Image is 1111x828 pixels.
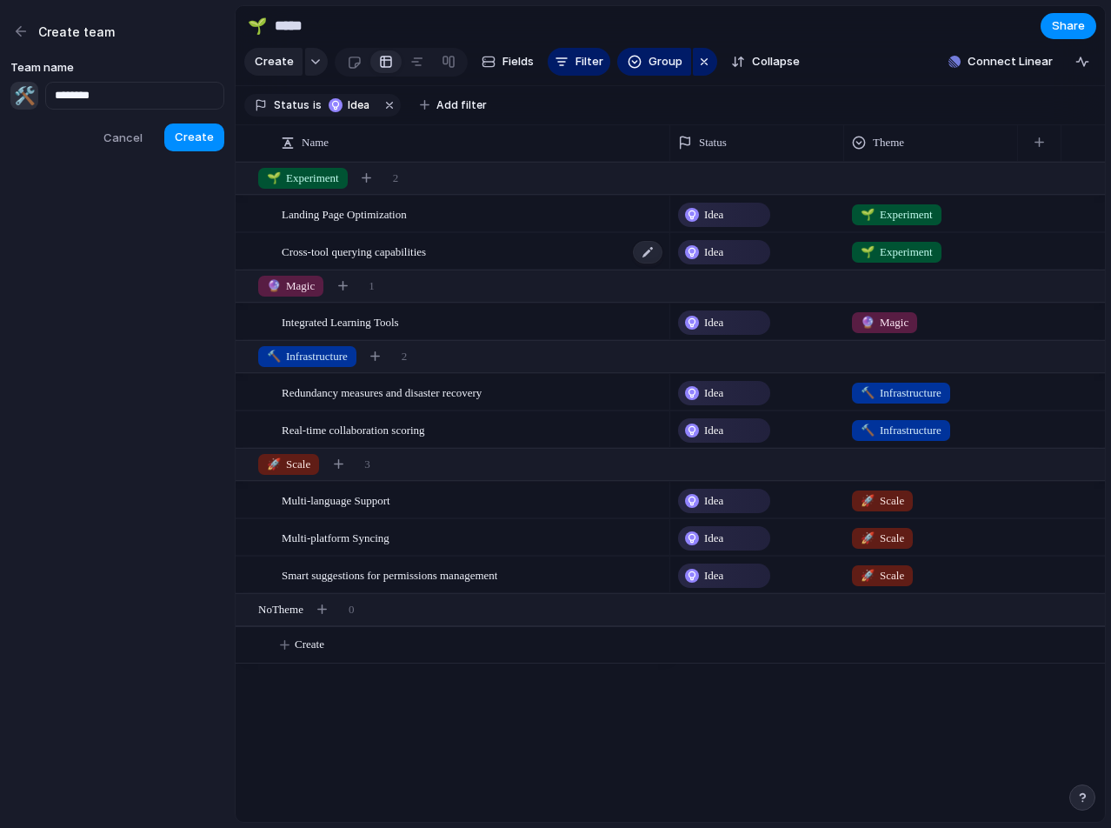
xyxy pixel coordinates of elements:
[282,382,482,402] span: Redundancy measures and disaster recovery
[861,569,875,582] span: 🚀
[861,424,875,437] span: 🔨
[348,97,373,113] span: Idea
[704,244,723,261] span: Idea
[295,636,324,653] span: Create
[861,244,933,261] span: Experiment
[282,419,425,439] span: Real-time collaboration scoring
[1041,13,1096,39] button: Share
[244,48,303,76] button: Create
[248,14,267,37] div: 🌱
[861,494,875,507] span: 🚀
[393,170,399,187] span: 2
[861,492,904,510] span: Scale
[282,241,426,261] span: Cross-tool querying capabilities
[873,134,904,151] span: Theme
[267,350,281,363] span: 🔨
[369,277,375,295] span: 1
[282,564,497,584] span: Smart suggestions for permissions management
[409,93,497,117] button: Add filter
[267,348,348,365] span: Infrastructure
[175,129,214,146] span: Create
[255,53,294,70] span: Create
[88,124,157,153] button: Cancel
[861,208,875,221] span: 🌱
[323,96,378,115] button: Idea
[861,384,941,402] span: Infrastructure
[861,316,875,329] span: 🔮
[861,386,875,399] span: 🔨
[861,531,875,544] span: 🚀
[243,12,271,40] button: 🌱
[302,134,329,151] span: Name
[752,53,800,70] span: Collapse
[724,48,807,76] button: Collapse
[575,53,603,70] span: Filter
[1052,17,1085,35] span: Share
[267,457,281,471] span: 🚀
[274,97,309,113] span: Status
[436,97,487,113] span: Add filter
[349,601,355,618] span: 0
[10,59,224,77] label: Team name
[617,48,691,76] button: Group
[941,49,1060,75] button: Connect Linear
[699,134,727,151] span: Status
[267,277,315,295] span: Magic
[861,245,875,258] span: 🌱
[861,206,933,224] span: Experiment
[402,348,408,365] span: 2
[103,130,143,147] span: Cancel
[267,171,281,184] span: 🌱
[704,384,723,402] span: Idea
[364,456,370,473] span: 3
[704,530,723,547] span: Idea
[704,314,723,331] span: Idea
[704,492,723,510] span: Idea
[164,124,224,151] button: Create
[10,82,38,110] button: 🛠️
[282,204,407,224] span: Landing Page Optimization
[258,601,303,618] span: No Theme
[968,53,1053,70] span: Connect Linear
[267,456,310,473] span: Scale
[861,530,904,547] span: Scale
[548,48,610,76] button: Filter
[704,206,723,224] span: Idea
[267,279,281,292] span: 🔮
[861,422,941,439] span: Infrastructure
[475,48,541,76] button: Fields
[38,23,115,41] h3: Create team
[282,311,399,331] span: Integrated Learning Tools
[649,53,682,70] span: Group
[282,490,390,510] span: Multi-language Support
[861,567,904,584] span: Scale
[313,97,322,113] span: is
[704,422,723,439] span: Idea
[309,96,325,115] button: is
[267,170,339,187] span: Experiment
[502,53,534,70] span: Fields
[704,567,723,584] span: Idea
[861,314,908,331] span: Magic
[282,527,389,547] span: Multi-platform Syncing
